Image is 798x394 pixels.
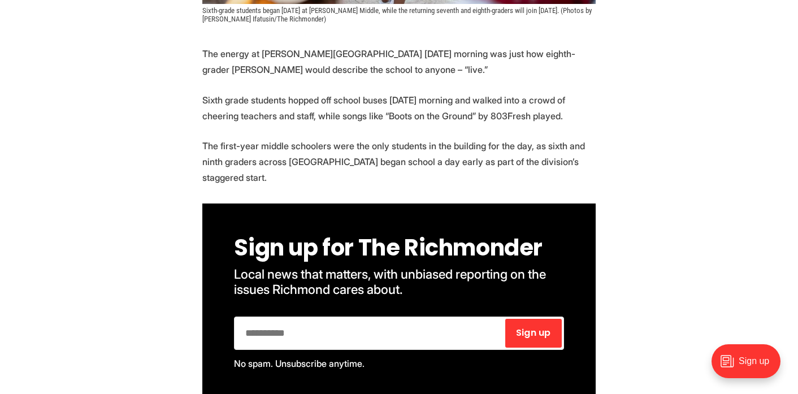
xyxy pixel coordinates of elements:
p: The first-year middle schoolers were the only students in the building for the day, as sixth and ... [202,138,596,185]
p: Sixth grade students hopped off school buses [DATE] morning and walked into a crowd of cheering t... [202,92,596,124]
button: Sign up [505,319,562,348]
span: Sixth-grade students began [DATE] at [PERSON_NAME] Middle, while the returning seventh and eighth... [202,6,593,23]
span: Local news that matters, with unbiased reporting on the issues Richmond cares about. [234,266,549,297]
p: The energy at [PERSON_NAME][GEOGRAPHIC_DATA] [DATE] morning was just how eighth-grader [PERSON_NA... [202,46,596,77]
span: Sign up [516,328,550,337]
span: Sign up for The Richmonder [234,232,543,263]
iframe: portal-trigger [702,339,798,394]
span: No spam. Unsubscribe anytime. [234,358,365,369]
